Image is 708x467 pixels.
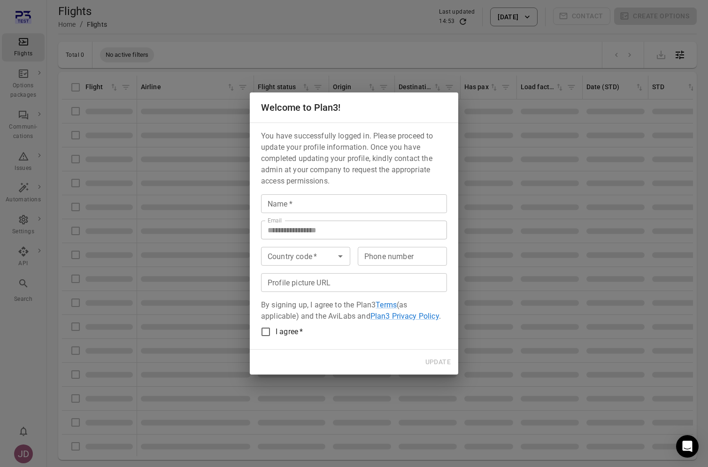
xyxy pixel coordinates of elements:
a: Terms [376,300,397,309]
p: You have successfully logged in. Please proceed to update your profile information. Once you have... [261,130,447,187]
h2: Welcome to Plan3! [250,92,458,122]
div: Open Intercom Messenger [676,435,699,458]
a: Plan3 Privacy Policy [370,312,439,321]
button: Open [334,250,347,263]
label: Email [268,216,282,224]
p: By signing up, I agree to the Plan3 (as applicable) and the AviLabs and . [261,299,447,322]
span: I agree [276,327,298,336]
